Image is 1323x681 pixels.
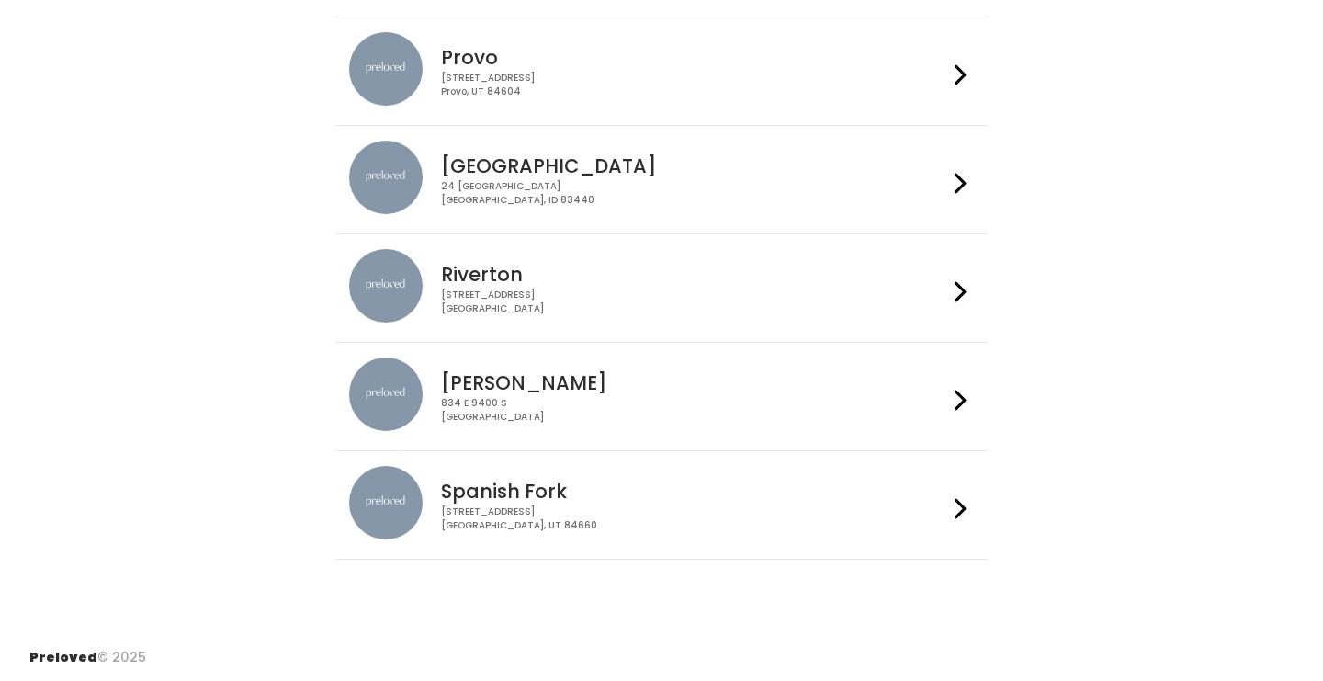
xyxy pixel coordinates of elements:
[349,358,423,431] img: preloved location
[349,466,423,539] img: preloved location
[441,72,946,98] div: [STREET_ADDRESS] Provo, UT 84604
[349,141,973,219] a: preloved location [GEOGRAPHIC_DATA] 24 [GEOGRAPHIC_DATA][GEOGRAPHIC_DATA], ID 83440
[349,358,973,436] a: preloved location [PERSON_NAME] 834 E 9400 S[GEOGRAPHIC_DATA]
[441,289,946,315] div: [STREET_ADDRESS] [GEOGRAPHIC_DATA]
[349,32,973,110] a: preloved location Provo [STREET_ADDRESS]Provo, UT 84604
[349,141,423,214] img: preloved location
[29,648,97,666] span: Preloved
[349,249,973,327] a: preloved location Riverton [STREET_ADDRESS][GEOGRAPHIC_DATA]
[349,466,973,544] a: preloved location Spanish Fork [STREET_ADDRESS][GEOGRAPHIC_DATA], UT 84660
[349,32,423,106] img: preloved location
[441,372,946,393] h4: [PERSON_NAME]
[29,633,146,667] div: © 2025
[441,264,946,285] h4: Riverton
[441,505,946,532] div: [STREET_ADDRESS] [GEOGRAPHIC_DATA], UT 84660
[441,180,946,207] div: 24 [GEOGRAPHIC_DATA] [GEOGRAPHIC_DATA], ID 83440
[441,47,946,68] h4: Provo
[441,155,946,176] h4: [GEOGRAPHIC_DATA]
[441,481,946,502] h4: Spanish Fork
[349,249,423,323] img: preloved location
[441,397,946,424] div: 834 E 9400 S [GEOGRAPHIC_DATA]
